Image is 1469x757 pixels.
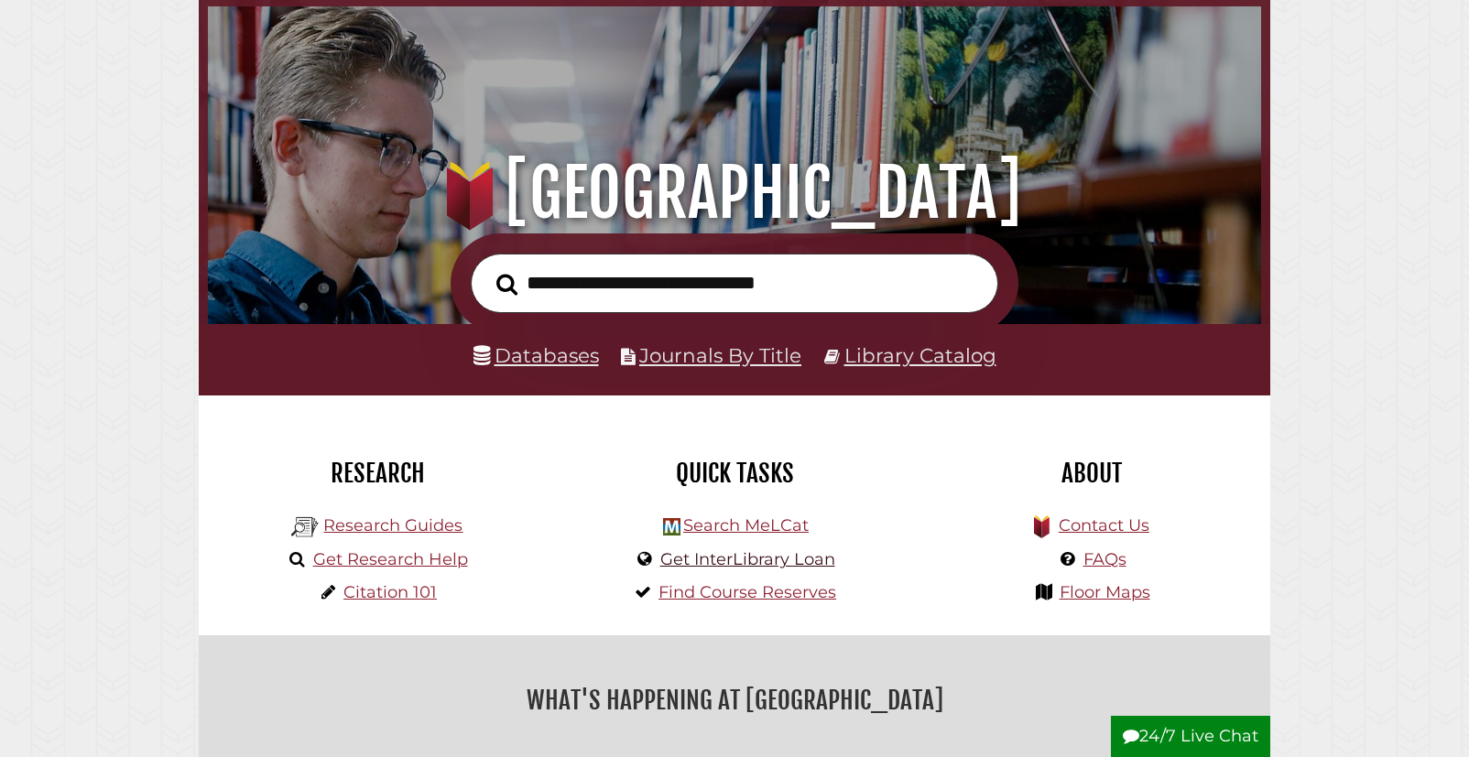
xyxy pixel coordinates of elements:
[313,549,468,569] a: Get Research Help
[927,458,1257,489] h2: About
[1083,549,1126,569] a: FAQs
[663,518,680,535] img: Hekman Library Logo
[212,458,542,489] h2: Research
[487,268,527,301] button: Search
[570,458,899,489] h2: Quick Tasks
[496,273,517,296] i: Search
[323,515,462,535] a: Research Guides
[291,514,319,541] img: Hekman Library Logo
[212,679,1257,721] h2: What's Happening at [GEOGRAPHIC_DATA]
[343,582,437,602] a: Citation 101
[844,343,996,367] a: Library Catalog
[660,549,835,569] a: Get InterLibrary Loan
[683,515,809,535] a: Search MeLCat
[658,582,836,602] a: Find Course Reserves
[1059,515,1149,535] a: Contact Us
[473,343,599,367] a: Databases
[230,153,1239,233] h1: [GEOGRAPHIC_DATA]
[1060,582,1150,602] a: Floor Maps
[639,343,801,367] a: Journals By Title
